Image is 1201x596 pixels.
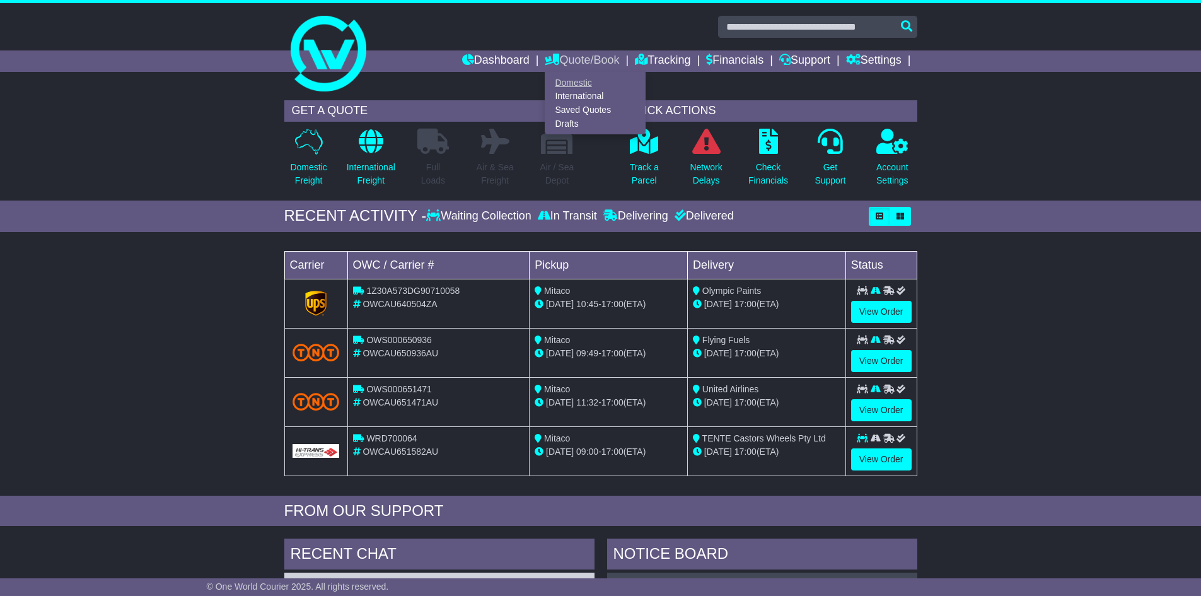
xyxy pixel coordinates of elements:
div: - (ETA) [535,347,682,360]
div: Delivering [600,209,671,223]
span: OWCAU640504ZA [363,299,437,309]
div: - (ETA) [535,445,682,459]
div: In Transit [535,209,600,223]
a: Drafts [545,117,645,131]
span: OWS000650936 [366,335,432,345]
a: NetworkDelays [689,128,722,194]
a: Track aParcel [629,128,659,194]
img: GetCarrierServiceLogo [293,444,340,458]
a: Tracking [635,50,690,72]
a: Quote/Book [545,50,619,72]
span: [DATE] [704,397,732,407]
span: 17:00 [734,348,757,358]
div: Waiting Collection [426,209,534,223]
span: Flying Fuels [702,335,750,345]
span: 09:00 [576,447,598,457]
a: DomesticFreight [289,128,327,194]
div: - (ETA) [535,298,682,311]
span: Mitaco [544,335,570,345]
span: 09:49 [576,348,598,358]
span: [DATE] [546,348,574,358]
a: View Order [851,350,912,372]
span: 11:32 [576,397,598,407]
span: [DATE] [546,299,574,309]
span: 1Z30A573DG90710058 [366,286,460,296]
p: Air & Sea Freight [477,161,514,187]
p: International Freight [347,161,395,187]
div: (ETA) [693,396,840,409]
span: 17:00 [601,299,624,309]
td: Status [845,251,917,279]
span: Mitaco [544,286,570,296]
span: Olympic Paints [702,286,761,296]
span: TENTE Castors Wheels Pty Ltd [702,433,826,443]
a: View Order [851,301,912,323]
p: Account Settings [876,161,908,187]
span: OWCAU651471AU [363,397,438,407]
a: Saved Quotes [545,103,645,117]
span: [DATE] [704,447,732,457]
span: 10:45 [576,299,598,309]
span: WRD700064 [366,433,417,443]
span: © One World Courier 2025. All rights reserved. [207,581,389,592]
td: OWC / Carrier # [347,251,530,279]
span: OWS000651471 [366,384,432,394]
div: RECENT CHAT [284,539,595,573]
p: Get Support [815,161,845,187]
a: View Order [851,448,912,470]
span: [DATE] [704,348,732,358]
p: Network Delays [690,161,722,187]
a: AccountSettings [876,128,909,194]
div: Delivered [671,209,734,223]
div: (ETA) [693,347,840,360]
div: GET A QUOTE [284,100,582,122]
a: International [545,90,645,103]
td: Pickup [530,251,688,279]
span: Mitaco [544,433,570,443]
span: [DATE] [546,447,574,457]
p: Full Loads [417,161,449,187]
p: Air / Sea Depot [540,161,574,187]
div: Quote/Book [545,72,646,134]
td: Delivery [687,251,845,279]
a: Settings [846,50,902,72]
p: Check Financials [748,161,788,187]
span: 17:00 [734,299,757,309]
a: View Order [851,399,912,421]
span: OWCAU651582AU [363,447,438,457]
a: InternationalFreight [346,128,396,194]
p: Track a Parcel [630,161,659,187]
img: TNT_Domestic.png [293,344,340,361]
span: 17:00 [734,397,757,407]
td: Carrier [284,251,347,279]
a: CheckFinancials [748,128,789,194]
div: - (ETA) [535,396,682,409]
a: Financials [706,50,763,72]
a: Domestic [545,76,645,90]
div: (ETA) [693,445,840,459]
span: OWCAU650936AU [363,348,438,358]
span: United Airlines [702,384,759,394]
img: TNT_Domestic.png [293,393,340,410]
img: GetCarrierServiceLogo [305,291,327,316]
a: Support [779,50,830,72]
span: [DATE] [704,299,732,309]
span: [DATE] [546,397,574,407]
p: Domestic Freight [290,161,327,187]
span: 17:00 [734,447,757,457]
div: RECENT ACTIVITY - [284,207,427,225]
span: Mitaco [544,384,570,394]
div: FROM OUR SUPPORT [284,502,917,520]
div: QUICK ACTIONS [620,100,917,122]
span: 17:00 [601,397,624,407]
div: NOTICE BOARD [607,539,917,573]
span: 17:00 [601,348,624,358]
span: 17:00 [601,447,624,457]
div: (ETA) [693,298,840,311]
a: Dashboard [462,50,530,72]
a: GetSupport [814,128,846,194]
